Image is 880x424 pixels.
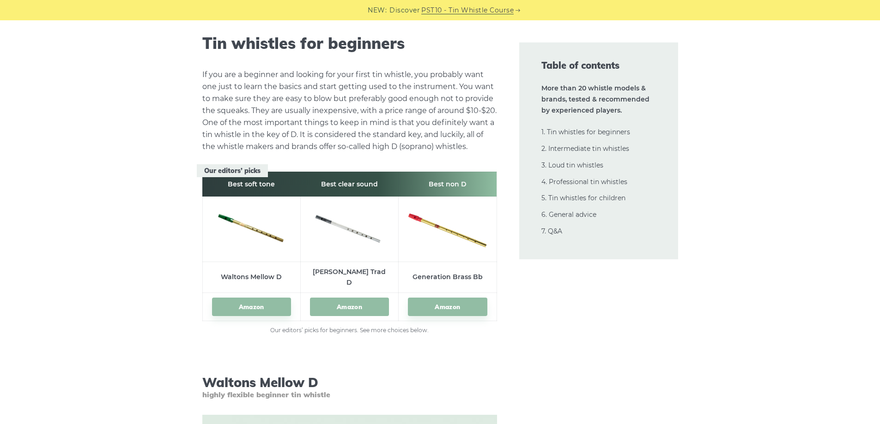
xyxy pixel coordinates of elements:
th: Best clear sound [300,172,398,197]
strong: More than 20 whistle models & brands, tested & recommended by experienced players. [541,84,649,114]
h3: Waltons Mellow D [202,375,497,399]
td: [PERSON_NAME] Trad D [300,262,398,293]
a: Amazon [310,298,389,317]
p: If you are a beginner and looking for your first tin whistle, you probably want one just to learn... [202,69,497,153]
a: 4. Professional tin whistles [541,178,627,186]
a: 3. Loud tin whistles [541,161,603,169]
th: Best soft tone [202,172,300,197]
span: Discover [389,5,420,16]
span: highly flexible beginner tin whistle [202,390,497,399]
figcaption: Our editors’ picks for beginners. See more choices below. [202,326,497,335]
span: NEW: [368,5,387,16]
span: Our editors’ picks [197,164,268,178]
td: Generation Brass Bb [399,262,497,293]
h2: Tin whistles for beginners [202,34,497,53]
th: Best non D [399,172,497,197]
a: Amazon [212,298,291,317]
a: 5. Tin whistles for children [541,194,625,202]
a: 6. General advice [541,210,596,219]
a: 7. Q&A [541,227,562,235]
td: Waltons Mellow D [202,262,300,293]
img: generation Brass Bb Tin Whistle Preview [408,201,487,254]
img: Waltons Mellow D Tin Whistle Preview [212,209,291,246]
a: Amazon [408,298,487,317]
span: Table of contents [541,59,656,72]
a: 1. Tin whistles for beginners [541,128,630,136]
img: Dixon Trad D Tin Whistle Preview [310,210,389,245]
a: PST10 - Tin Whistle Course [421,5,514,16]
a: 2. Intermediate tin whistles [541,144,629,153]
